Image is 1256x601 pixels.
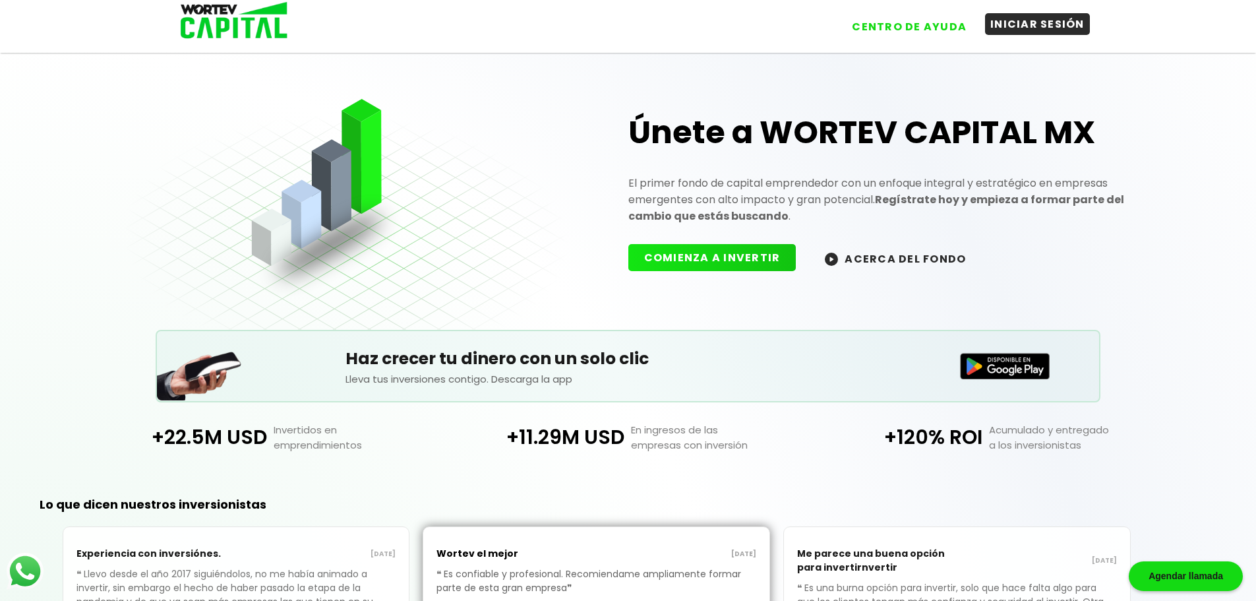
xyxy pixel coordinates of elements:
a: INICIAR SESIÓN [972,6,1090,38]
a: CENTRO DE AYUDA [833,6,972,38]
img: logos_whatsapp-icon.242b2217.svg [7,553,44,590]
span: ❝ [436,567,444,581]
strong: Regístrate hoy y empieza a formar parte del cambio que estás buscando [628,192,1124,224]
p: +11.29M USD [449,422,624,453]
h5: Haz crecer tu dinero con un solo clic [345,346,911,371]
p: Invertidos en emprendimientos [267,422,449,453]
h1: Únete a WORTEV CAPITAL MX [628,111,1131,154]
p: [DATE] [597,549,756,559]
p: Acumulado y entregado a los inversionistas [982,422,1164,453]
p: [DATE] [957,555,1117,566]
a: COMIENZA A INVERTIR [628,250,810,265]
p: Wortev el mejor [436,540,596,567]
button: INICIAR SESIÓN [985,13,1090,35]
span: ❝ [797,581,804,594]
p: En ingresos de las empresas con inversión [624,422,806,453]
p: El primer fondo de capital emprendedor con un enfoque integral y estratégico en empresas emergent... [628,175,1131,224]
img: Disponible en Google Play [960,353,1050,379]
p: +120% ROI [807,422,982,453]
div: Agendar llamada [1129,561,1243,591]
span: ❞ [567,581,574,594]
p: Me parece una buena opción para invertirnvertir [797,540,957,581]
button: COMIENZA A INVERTIR [628,244,796,271]
p: [DATE] [236,549,396,559]
p: Lleva tus inversiones contigo. Descarga la app [345,371,911,387]
img: Teléfono [157,335,243,400]
p: Experiencia con inversiónes. [76,540,236,567]
p: +22.5M USD [91,422,266,453]
button: CENTRO DE AYUDA [847,16,972,38]
span: ❝ [76,567,84,581]
button: ACERCA DEL FONDO [809,244,982,272]
img: wortev-capital-acerca-del-fondo [825,253,838,266]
